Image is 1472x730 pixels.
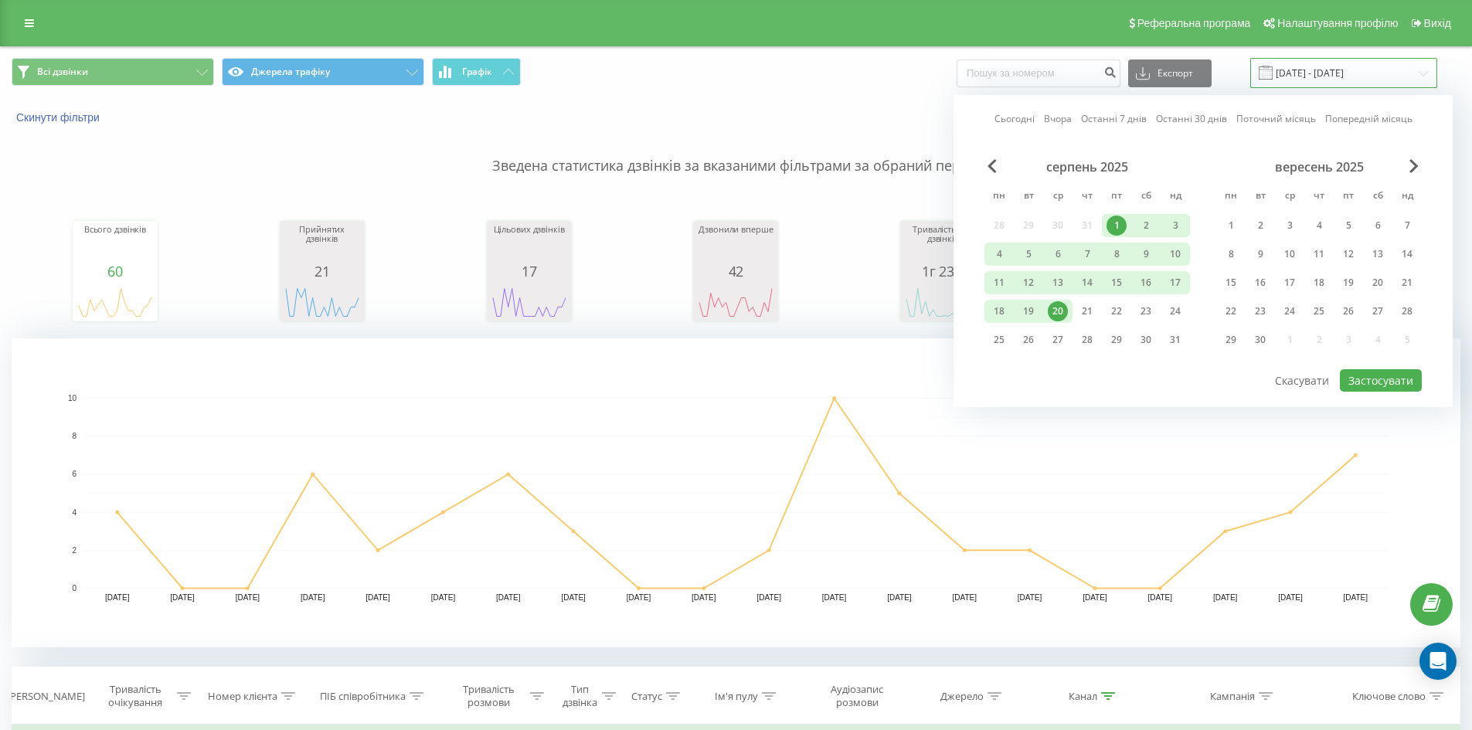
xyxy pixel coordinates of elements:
[1044,111,1072,126] a: Вчора
[627,593,651,602] text: [DATE]
[1107,330,1127,350] div: 29
[1338,244,1358,264] div: 12
[76,225,154,263] div: Всього дзвінків
[1216,243,1246,266] div: пн 8 вер 2025 р.
[222,58,424,86] button: Джерела трафіку
[1363,271,1392,294] div: сб 20 вер 2025 р.
[1219,185,1243,209] abbr: понеділок
[72,470,76,479] text: 6
[97,683,174,709] div: Тривалість очікування
[984,300,1014,323] div: пн 18 серп 2025 р.
[1046,185,1069,209] abbr: середа
[432,58,521,86] button: Графік
[904,263,981,279] div: 1г 23м
[1043,300,1073,323] div: ср 20 серп 2025 р.
[1280,244,1300,264] div: 10
[1392,243,1422,266] div: нд 14 вер 2025 р.
[1069,690,1097,703] div: Канал
[697,279,774,325] div: A chart.
[1018,273,1039,293] div: 12
[1275,271,1304,294] div: ср 17 вер 2025 р.
[1266,369,1338,392] button: Скасувати
[756,593,781,602] text: [DATE]
[72,508,76,517] text: 4
[957,59,1120,87] input: Пошук за номером
[1048,244,1068,264] div: 6
[1077,273,1097,293] div: 14
[1102,328,1131,351] div: пт 29 серп 2025 р.
[1366,185,1389,209] abbr: субота
[12,338,1460,647] svg: A chart.
[1077,244,1097,264] div: 7
[994,111,1035,126] a: Сьогодні
[170,593,195,602] text: [DATE]
[1107,216,1127,236] div: 1
[887,593,912,602] text: [DATE]
[1338,273,1358,293] div: 19
[904,279,981,325] svg: A chart.
[989,301,1009,321] div: 18
[1337,185,1360,209] abbr: п’ятниця
[697,225,774,263] div: Дзвонили вперше
[431,593,456,602] text: [DATE]
[1309,301,1329,321] div: 25
[984,159,1190,175] div: серпень 2025
[904,225,981,263] div: Тривалість усіх дзвінків
[1216,271,1246,294] div: пн 15 вер 2025 р.
[1334,300,1363,323] div: пт 26 вер 2025 р.
[491,279,568,325] div: A chart.
[1073,243,1102,266] div: чт 7 серп 2025 р.
[1131,300,1161,323] div: сб 23 серп 2025 р.
[1340,369,1422,392] button: Застосувати
[1165,244,1185,264] div: 10
[1137,17,1251,29] span: Реферальна програма
[7,690,85,703] div: [PERSON_NAME]
[1392,271,1422,294] div: нд 21 вер 2025 р.
[462,66,492,77] span: Графік
[284,279,361,325] div: A chart.
[1128,59,1212,87] button: Експорт
[1102,300,1131,323] div: пт 22 серп 2025 р.
[1014,300,1043,323] div: вт 19 серп 2025 р.
[1216,300,1246,323] div: пн 22 вер 2025 р.
[1250,301,1270,321] div: 23
[1077,330,1097,350] div: 28
[1014,243,1043,266] div: вт 5 серп 2025 р.
[76,263,154,279] div: 60
[450,683,527,709] div: Тривалість розмови
[1409,159,1419,173] span: Next Month
[1334,243,1363,266] div: пт 12 вер 2025 р.
[1148,593,1173,602] text: [DATE]
[284,263,361,279] div: 21
[1368,273,1388,293] div: 20
[1221,330,1241,350] div: 29
[1077,301,1097,321] div: 21
[1136,330,1156,350] div: 30
[1325,111,1413,126] a: Попередній місяць
[1250,244,1270,264] div: 9
[1304,300,1334,323] div: чт 25 вер 2025 р.
[1221,273,1241,293] div: 15
[1018,593,1042,602] text: [DATE]
[1424,17,1451,29] span: Вихід
[822,593,847,602] text: [DATE]
[1083,593,1107,602] text: [DATE]
[1280,216,1300,236] div: 3
[952,593,977,602] text: [DATE]
[1368,244,1388,264] div: 13
[715,690,758,703] div: Ім'я пулу
[1221,216,1241,236] div: 1
[1221,244,1241,264] div: 8
[940,690,984,703] div: Джерело
[1105,185,1128,209] abbr: п’ятниця
[1304,271,1334,294] div: чт 18 вер 2025 р.
[496,593,521,602] text: [DATE]
[1136,216,1156,236] div: 2
[1246,271,1275,294] div: вт 16 вер 2025 р.
[692,593,716,602] text: [DATE]
[984,328,1014,351] div: пн 25 серп 2025 р.
[320,690,406,703] div: ПІБ співробітника
[1216,159,1422,175] div: вересень 2025
[1309,273,1329,293] div: 18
